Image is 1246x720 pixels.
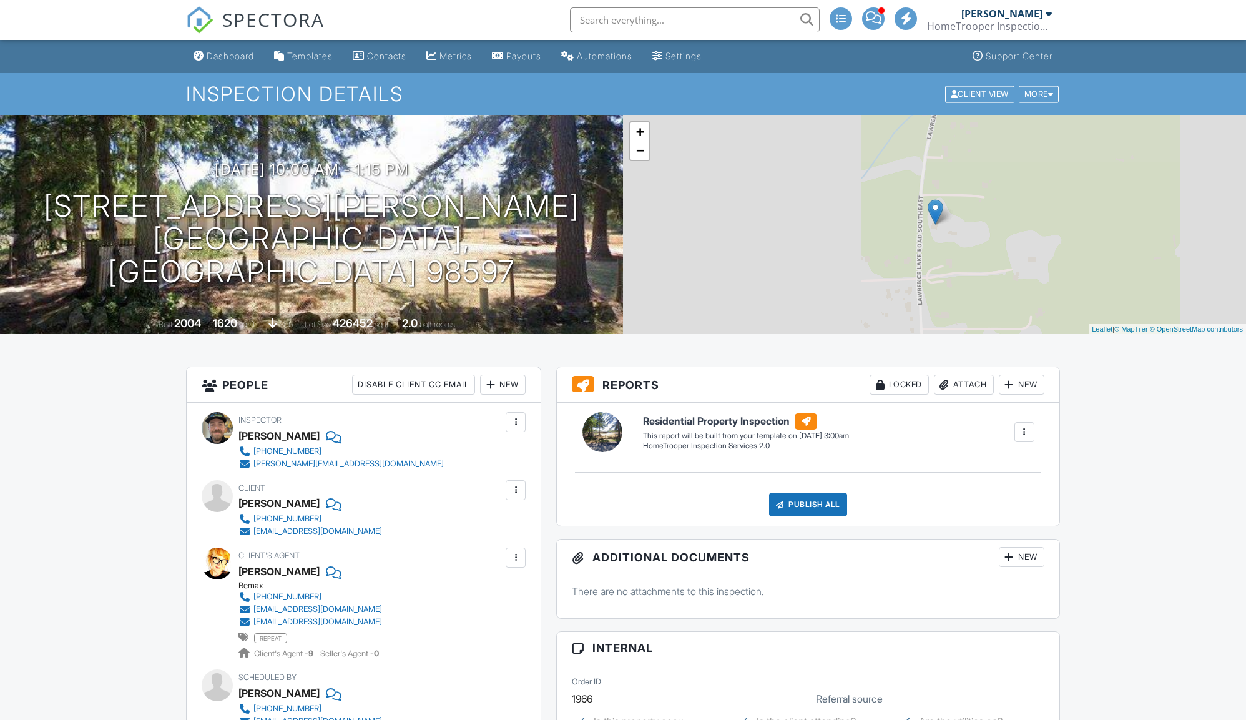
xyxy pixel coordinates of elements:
[254,649,315,658] span: Client's Agent -
[253,514,321,524] div: [PHONE_NUMBER]
[253,704,321,714] div: [PHONE_NUMBER]
[238,525,382,538] a: [EMAIL_ADDRESS][DOMAIN_NAME]
[944,89,1018,98] a: Client View
[439,51,472,61] div: Metrics
[643,431,849,441] div: This report will be built from your template on [DATE] 3:00am
[238,483,265,493] span: Client
[647,45,707,68] a: Settings
[253,617,382,627] div: [EMAIL_ADDRESS][DOMAIN_NAME]
[213,317,237,330] div: 1620
[320,649,379,658] span: Seller's Agent -
[557,540,1059,575] h3: Additional Documents
[570,7,820,32] input: Search everything...
[238,673,297,682] span: Scheduled By
[986,51,1052,61] div: Support Center
[572,676,601,688] label: Order ID
[222,6,325,32] span: SPECTORA
[927,20,1052,32] div: HomeTrooper Inspection Services
[630,122,649,141] a: Zoom in
[421,45,477,68] a: Metrics
[186,83,1060,105] h1: Inspection Details
[402,317,418,330] div: 2.0
[643,413,849,430] h6: Residential Property Inspection
[1150,325,1243,333] a: © OpenStreetMap contributors
[238,616,382,628] a: [EMAIL_ADDRESS][DOMAIN_NAME]
[557,632,1059,664] h3: Internal
[487,45,546,68] a: Payouts
[215,161,409,178] h3: [DATE] 10:00 am - 1:15 pm
[159,320,172,329] span: Built
[419,320,455,329] span: bathrooms
[934,375,994,395] div: Attach
[968,45,1057,68] a: Support Center
[816,692,883,706] label: Referral source
[238,513,382,525] a: [PHONE_NUMBER]
[557,367,1059,403] h3: Reports
[643,441,849,451] div: HomeTrooper Inspection Services 2.0
[374,649,379,658] strong: 0
[348,45,411,68] a: Contacts
[305,320,331,329] span: Lot Size
[769,493,847,516] div: Publish All
[333,317,373,330] div: 426452
[352,375,475,395] div: Disable Client CC Email
[999,547,1044,567] div: New
[1089,324,1246,335] div: |
[253,592,321,602] div: [PHONE_NUMBER]
[480,375,526,395] div: New
[253,459,444,469] div: [PERSON_NAME][EMAIL_ADDRESS][DOMAIN_NAME]
[207,51,254,61] div: Dashboard
[1019,86,1059,102] div: More
[572,584,1044,598] p: There are no attachments to this inspection.
[308,649,313,658] strong: 9
[187,367,541,403] h3: People
[238,445,444,458] a: [PHONE_NUMBER]
[287,51,333,61] div: Templates
[279,320,293,329] span: slab
[253,604,382,614] div: [EMAIL_ADDRESS][DOMAIN_NAME]
[238,603,382,616] a: [EMAIL_ADDRESS][DOMAIN_NAME]
[1092,325,1112,333] a: Leaflet
[238,562,320,581] a: [PERSON_NAME]
[186,6,213,34] img: The Best Home Inspection Software - Spectora
[238,415,282,425] span: Inspector
[238,551,300,560] span: Client's Agent
[375,320,390,329] span: sq.ft.
[238,494,320,513] div: [PERSON_NAME]
[577,51,632,61] div: Automations
[1114,325,1148,333] a: © MapTiler
[20,190,603,288] h1: [STREET_ADDRESS][PERSON_NAME] [GEOGRAPHIC_DATA], [GEOGRAPHIC_DATA] 98597
[238,427,320,445] div: [PERSON_NAME]
[961,7,1042,20] div: [PERSON_NAME]
[269,45,338,68] a: Templates
[186,17,325,43] a: SPECTORA
[254,633,287,643] span: repeat
[870,375,929,395] div: Locked
[238,591,382,603] a: [PHONE_NUMBER]
[556,45,637,68] a: Automations (Advanced)
[239,320,257,329] span: sq. ft.
[174,317,201,330] div: 2004
[945,86,1014,102] div: Client View
[999,375,1044,395] div: New
[238,703,382,715] a: [PHONE_NUMBER]
[253,526,382,536] div: [EMAIL_ADDRESS][DOMAIN_NAME]
[630,141,649,160] a: Zoom out
[238,581,392,591] div: Remax
[367,51,406,61] div: Contacts
[189,45,259,68] a: Dashboard
[253,446,321,456] div: [PHONE_NUMBER]
[238,458,444,470] a: [PERSON_NAME][EMAIL_ADDRESS][DOMAIN_NAME]
[506,51,541,61] div: Payouts
[665,51,702,61] div: Settings
[238,684,320,703] div: [PERSON_NAME]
